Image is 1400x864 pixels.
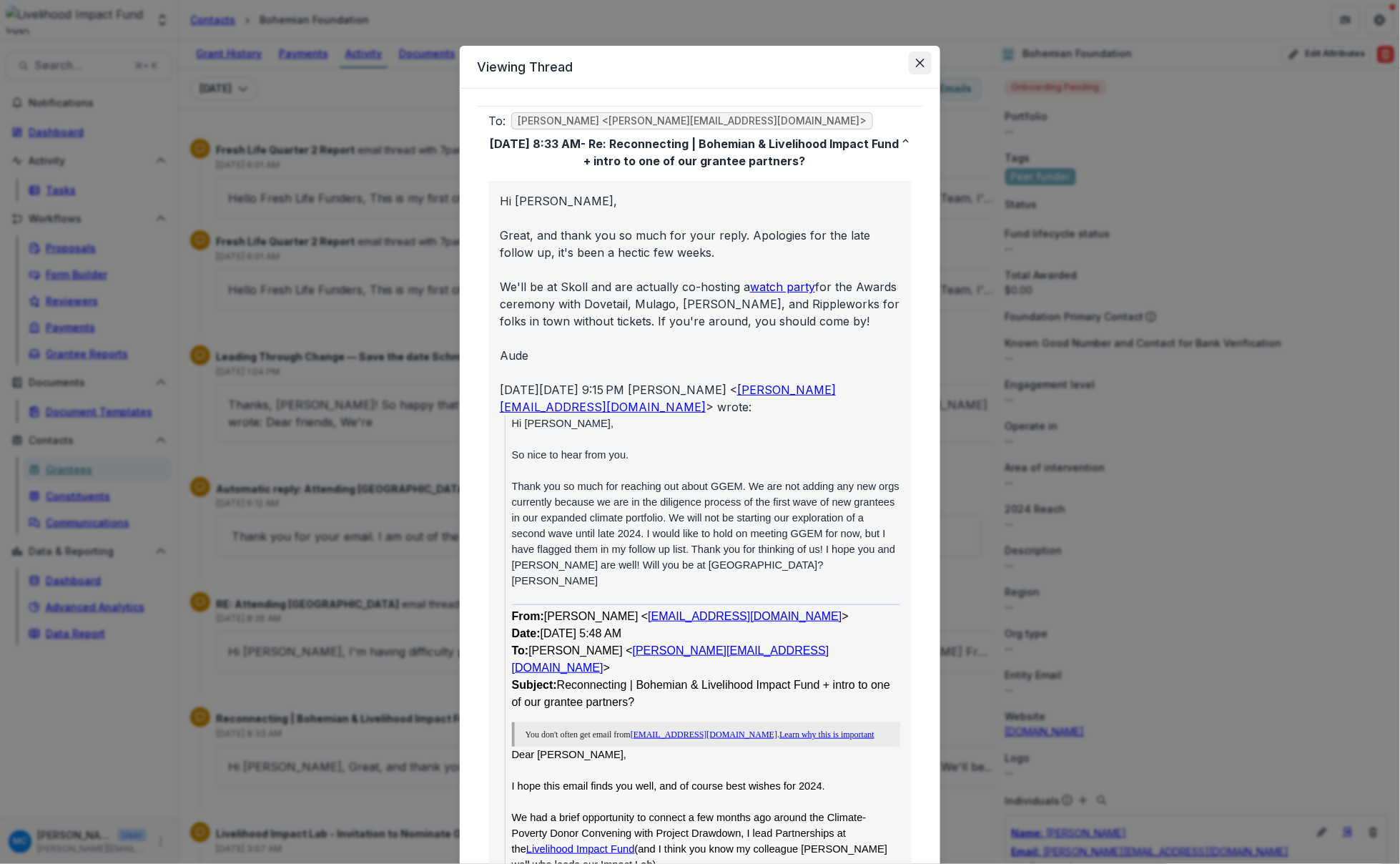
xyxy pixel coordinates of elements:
b: Date: [512,627,541,639]
span: Dear [PERSON_NAME], [512,749,626,760]
div: [DATE][DATE] 9:15 PM [PERSON_NAME] < > wrote: [500,381,900,416]
p: [DATE] 8:33 AM - Re: Reconnecting | Bohemian & Livelihood Impact Fund + intro to one of our grant... [488,135,900,170]
div: Great, and thank you so much for your reply. Apologies for the late follow up, it's been a hectic... [500,227,900,261]
span: [PERSON_NAME] <[PERSON_NAME][EMAIL_ADDRESS][DOMAIN_NAME]> [511,112,873,129]
span: You don't often get email from . [526,730,874,740]
a: [EMAIL_ADDRESS][DOMAIN_NAME] [648,610,842,622]
span: Hi [PERSON_NAME], [512,418,614,429]
a: Learn why this is important [779,730,874,740]
div: Aude [500,347,900,364]
a: [PERSON_NAME][EMAIL_ADDRESS][DOMAIN_NAME] [512,644,829,674]
span: I hope this email finds you well, and of course best wishes for 2024. [512,780,825,792]
a: Livelihood Impact Fund [526,843,635,855]
span: So nice to hear from you. [512,449,629,461]
header: Viewing Thread [460,46,940,89]
button: Close [909,51,932,74]
div: Hi [PERSON_NAME], [500,192,900,381]
a: watch party [750,280,815,294]
p: To: [488,112,506,129]
span: Thank you so much for reaching out about GGEM. We are not adding any new orgs currently because w... [512,481,899,586]
b: Subject: [512,679,557,691]
b: To: [512,644,529,657]
div: We'll be at Skoll and are actually co-hosting a for the Awards ceremony with Dovetail, Mulago, [P... [500,278,900,330]
a: [EMAIL_ADDRESS][DOMAIN_NAME] [631,730,777,740]
span: [PERSON_NAME] < > [DATE] 5:48 AM [PERSON_NAME] < > Reconnecting | Bohemian & Livelihood Impact Fu... [512,610,890,708]
button: To:[PERSON_NAME] <[PERSON_NAME][EMAIL_ADDRESS][DOMAIN_NAME]>[DATE] 8:33 AM- Re: Reconnecting | Bo... [477,107,923,175]
span: From: [512,610,544,622]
